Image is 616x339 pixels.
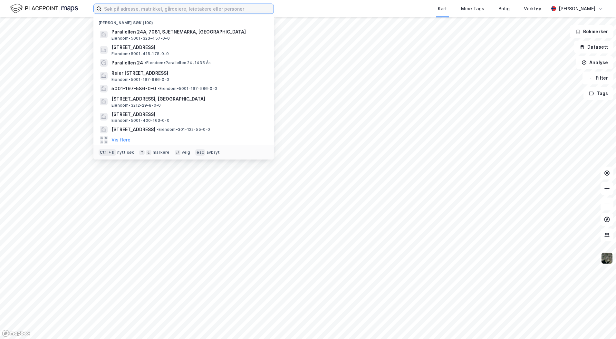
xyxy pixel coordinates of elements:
span: 5001-197-586-0-0 [111,85,156,92]
div: Ctrl + k [99,149,116,156]
div: Kart [438,5,447,13]
div: nytt søk [117,150,134,155]
span: • [158,86,159,91]
span: [STREET_ADDRESS] [111,44,266,51]
span: Eiendom • Parallellen 24, 1435 Ås [144,60,211,65]
button: Vis flere [111,136,130,144]
button: Bokmerker [570,25,613,38]
span: [STREET_ADDRESS] [111,126,155,133]
span: Eiendom • 3212-29-8-0-0 [111,103,161,108]
button: Filter [582,72,613,84]
span: Parallellen 24A, 7081, SJETNEMARKA, [GEOGRAPHIC_DATA] [111,28,266,36]
span: Eiendom • 5001-323-457-0-0 [111,36,170,41]
button: Tags [583,87,613,100]
button: Datasett [574,41,613,53]
div: [PERSON_NAME] søk (100) [93,15,274,27]
a: Mapbox homepage [2,330,30,337]
div: [PERSON_NAME] [559,5,595,13]
span: Eiendom • 5001-197-986-0-0 [111,77,169,82]
img: 9k= [601,252,613,264]
span: Eiendom • 5001-197-586-0-0 [158,86,217,91]
div: avbryt [207,150,220,155]
span: Reier [STREET_ADDRESS] [111,69,266,77]
div: Bolig [498,5,510,13]
div: Kontrollprogram for chat [584,308,616,339]
div: Verktøy [524,5,541,13]
div: velg [182,150,190,155]
span: • [157,127,159,132]
div: Mine Tags [461,5,484,13]
button: Analyse [576,56,613,69]
span: Eiendom • 301-122-55-0-0 [157,127,210,132]
span: [STREET_ADDRESS] [111,111,266,118]
img: logo.f888ab2527a4732fd821a326f86c7f29.svg [10,3,78,14]
span: • [144,60,146,65]
span: Parallellen 24 [111,59,143,67]
span: Eiendom • 5001-400-163-0-0 [111,118,169,123]
div: esc [195,149,205,156]
iframe: Chat Widget [584,308,616,339]
input: Søk på adresse, matrikkel, gårdeiere, leietakere eller personer [101,4,274,14]
div: markere [153,150,169,155]
span: [STREET_ADDRESS], [GEOGRAPHIC_DATA] [111,95,266,103]
span: Eiendom • 5001-415-178-0-0 [111,51,169,56]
